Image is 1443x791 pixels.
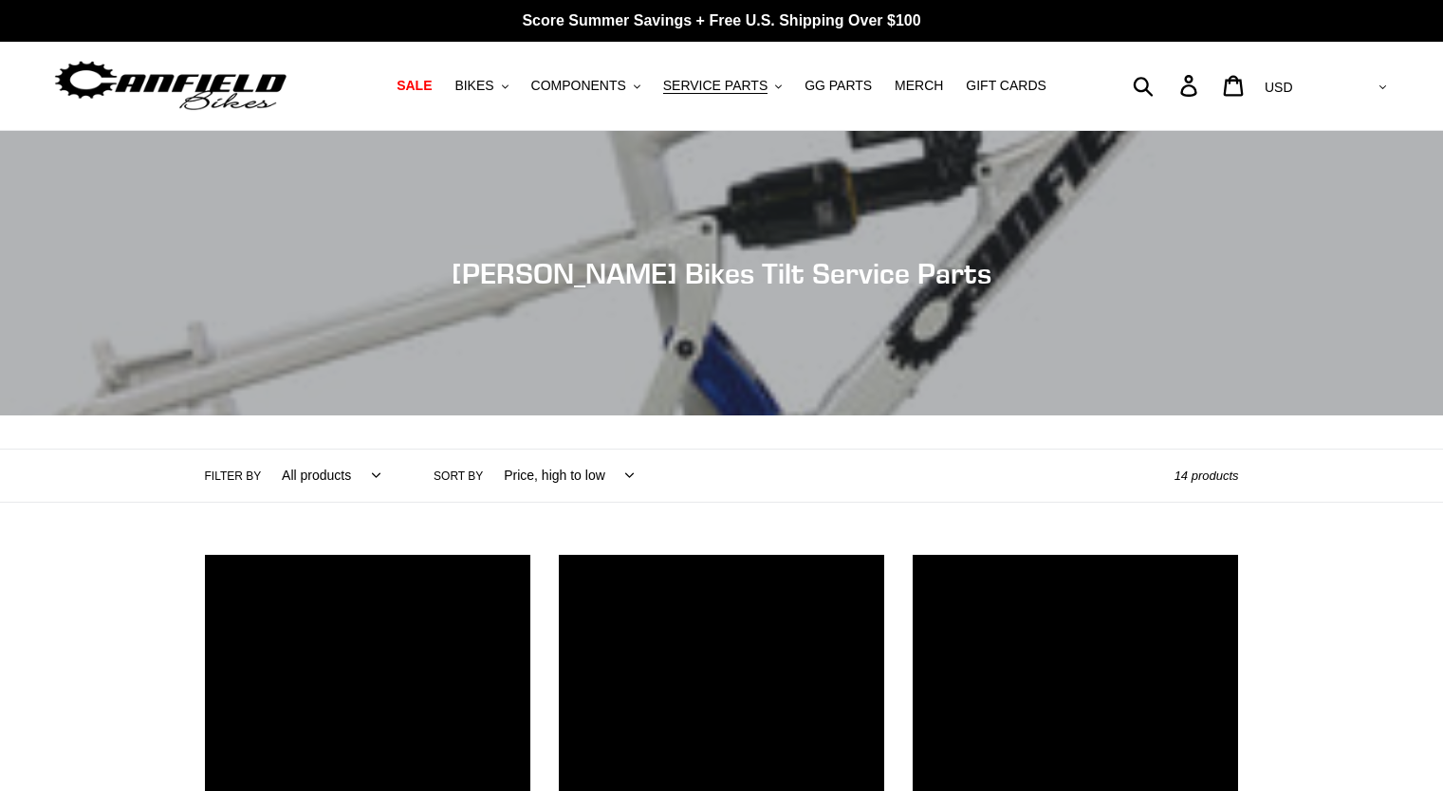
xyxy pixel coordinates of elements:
[805,78,872,94] span: GG PARTS
[434,468,483,485] label: Sort by
[522,73,650,99] button: COMPONENTS
[445,73,517,99] button: BIKES
[966,78,1046,94] span: GIFT CARDS
[1175,469,1239,483] span: 14 products
[654,73,791,99] button: SERVICE PARTS
[397,78,432,94] span: SALE
[956,73,1056,99] a: GIFT CARDS
[531,78,626,94] span: COMPONENTS
[452,256,991,290] span: [PERSON_NAME] Bikes Tilt Service Parts
[1143,64,1192,106] input: Search
[663,78,768,94] span: SERVICE PARTS
[795,73,881,99] a: GG PARTS
[52,56,289,116] img: Canfield Bikes
[205,468,262,485] label: Filter by
[454,78,493,94] span: BIKES
[387,73,441,99] a: SALE
[895,78,943,94] span: MERCH
[885,73,953,99] a: MERCH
